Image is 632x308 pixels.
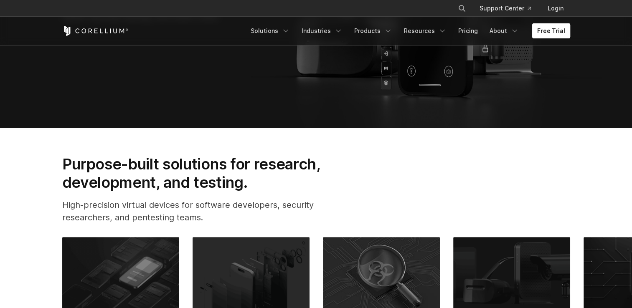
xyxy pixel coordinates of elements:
[448,1,570,16] div: Navigation Menu
[532,23,570,38] a: Free Trial
[453,23,483,38] a: Pricing
[246,23,570,38] div: Navigation Menu
[349,23,397,38] a: Products
[485,23,524,38] a: About
[246,23,295,38] a: Solutions
[62,26,129,36] a: Corellium Home
[62,155,347,192] h2: Purpose-built solutions for research, development, and testing.
[399,23,452,38] a: Resources
[62,199,347,224] p: High-precision virtual devices for software developers, security researchers, and pentesting teams.
[541,1,570,16] a: Login
[297,23,348,38] a: Industries
[454,1,470,16] button: Search
[473,1,538,16] a: Support Center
